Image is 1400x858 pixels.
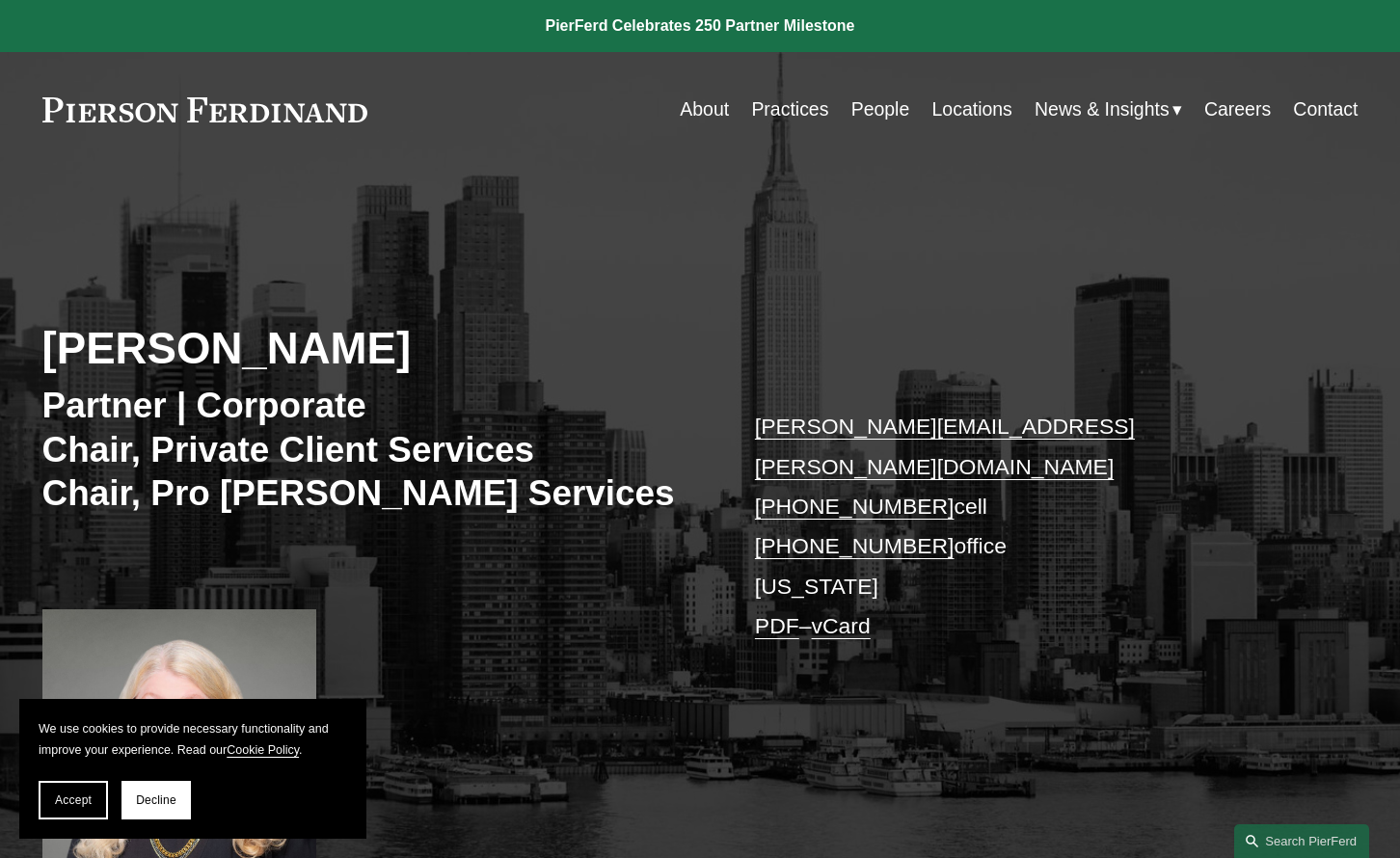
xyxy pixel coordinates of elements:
[1234,824,1369,858] a: Search this site
[751,91,828,128] a: Practices
[39,781,108,819] button: Accept
[755,494,955,519] a: [PHONE_NUMBER]
[680,91,729,128] a: About
[42,384,700,516] h3: Partner | Corporate Chair, Private Client Services Chair, Pro [PERSON_NAME] Services
[39,718,347,762] p: We use cookies to provide necessary functionality and improve your experience. Read our .
[1293,91,1358,128] a: Contact
[1035,91,1182,128] a: folder dropdown
[755,414,1135,478] a: [PERSON_NAME][EMAIL_ADDRESS][PERSON_NAME][DOMAIN_NAME]
[1035,93,1170,126] span: News & Insights
[121,781,191,819] button: Decline
[755,533,955,558] a: [PHONE_NUMBER]
[42,322,700,375] h2: [PERSON_NAME]
[136,793,176,807] span: Decline
[19,699,366,839] section: Cookie banner
[55,793,92,807] span: Accept
[932,91,1012,128] a: Locations
[755,613,799,638] a: PDF
[812,613,871,638] a: vCard
[851,91,910,128] a: People
[1204,91,1271,128] a: Careers
[227,743,299,757] a: Cookie Policy
[755,407,1304,646] p: cell office [US_STATE] –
